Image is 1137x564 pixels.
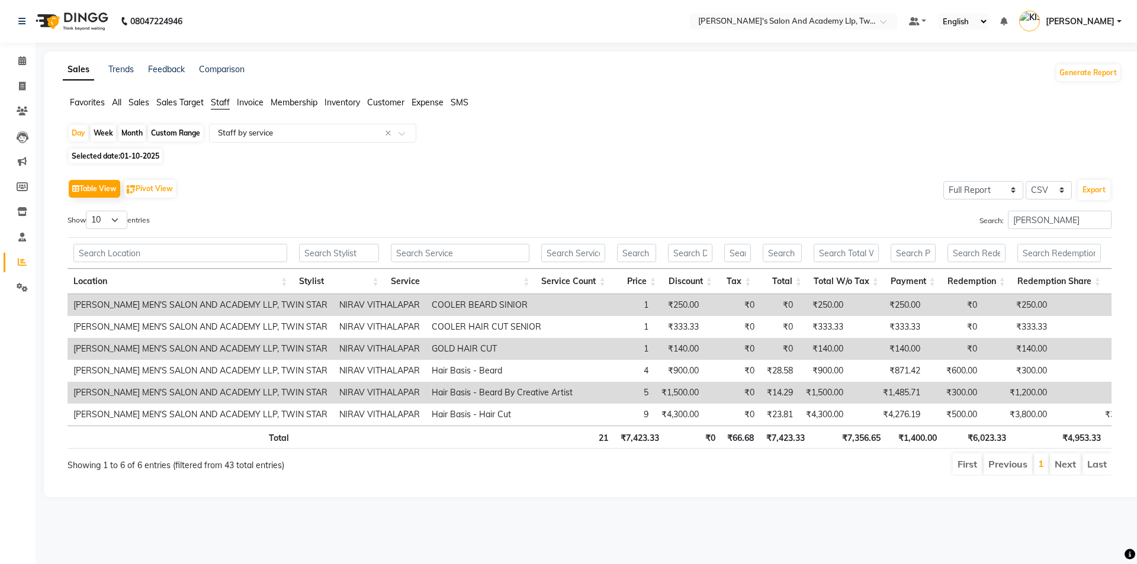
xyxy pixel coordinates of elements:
td: ₹140.00 [799,338,849,360]
td: ₹333.33 [799,316,849,338]
th: Total [68,426,295,449]
th: ₹1,400.00 [887,426,943,449]
input: Search Service [391,244,530,262]
input: Search Discount [668,244,712,262]
td: ₹140.00 [849,338,926,360]
input: Search Stylist [299,244,378,262]
td: 1 [579,316,654,338]
td: ₹0 [926,338,983,360]
span: Inventory [325,97,360,108]
input: Search: [1008,211,1112,229]
th: Total: activate to sort column ascending [757,269,808,294]
td: GOLD HAIR CUT [426,338,579,360]
th: ₹66.68 [721,426,760,449]
td: ₹0 [705,338,760,360]
td: ₹0 [705,294,760,316]
label: Search: [979,211,1112,229]
td: ₹0 [926,316,983,338]
button: Generate Report [1056,65,1120,81]
td: ₹0 [705,404,760,426]
td: ₹1,485.71 [849,382,926,404]
td: ₹0 [705,316,760,338]
a: Comparison [199,64,245,75]
input: Search Tax [724,244,751,262]
input: Search Total W/o Tax [814,244,879,262]
th: Redemption Share: activate to sort column ascending [1011,269,1107,294]
a: 1 [1038,457,1044,469]
th: ₹7,423.33 [614,426,665,449]
th: Discount: activate to sort column ascending [662,269,718,294]
th: ₹6,023.33 [943,426,1012,449]
td: 9 [579,404,654,426]
td: [PERSON_NAME] MEN'S SALON AND ACADEMY LLP, TWIN STAR [68,294,333,316]
td: ₹1,500.00 [799,382,849,404]
td: NIRAV VITHALAPAR [333,382,426,404]
td: [PERSON_NAME] MEN'S SALON AND ACADEMY LLP, TWIN STAR [68,338,333,360]
th: ₹7,356.65 [811,426,887,449]
span: 01-10-2025 [120,152,159,160]
td: ₹140.00 [654,338,705,360]
td: ₹1,200.00 [983,382,1053,404]
td: 1 [579,294,654,316]
div: Showing 1 to 6 of 6 entries (filtered from 43 total entries) [68,452,492,472]
td: 4 [579,360,654,382]
div: Week [91,125,116,141]
th: Location: activate to sort column ascending [68,269,293,294]
td: ₹900.00 [654,360,705,382]
td: ₹333.33 [983,316,1053,338]
label: Show entries [68,211,150,229]
td: [PERSON_NAME] MEN'S SALON AND ACADEMY LLP, TWIN STAR [68,382,333,404]
td: ₹0 [705,360,760,382]
div: Day [69,125,88,141]
button: Export [1078,180,1110,200]
button: Pivot View [124,180,176,198]
select: Showentries [86,211,127,229]
span: Favorites [70,97,105,108]
span: Invoice [237,97,264,108]
th: ₹4,953.33 [1012,426,1107,449]
div: Custom Range [148,125,203,141]
input: Search Location [73,244,287,262]
th: Payment: activate to sort column ascending [885,269,942,294]
td: COOLER HAIR CUT SENIOR [426,316,579,338]
a: Feedback [148,64,185,75]
span: Selected date: [69,149,162,163]
td: ₹250.00 [983,294,1053,316]
td: NIRAV VITHALAPAR [333,294,426,316]
span: SMS [451,97,468,108]
td: [PERSON_NAME] MEN'S SALON AND ACADEMY LLP, TWIN STAR [68,404,333,426]
input: Search Service Count [541,244,605,262]
span: Expense [412,97,444,108]
td: ₹333.33 [849,316,926,338]
a: Sales [63,59,94,80]
td: ₹23.81 [760,404,799,426]
td: ₹250.00 [799,294,849,316]
td: ₹0 [760,338,799,360]
td: ₹28.58 [760,360,799,382]
td: ₹0 [926,294,983,316]
input: Search Redemption Share [1017,244,1101,262]
th: ₹7,423.33 [760,426,811,449]
span: Staff [211,97,230,108]
span: All [112,97,121,108]
td: ₹871.42 [849,360,926,382]
td: ₹3,800.00 [983,404,1053,426]
input: Search Payment [891,244,936,262]
td: Hair Basis - Beard By Creative Artist [426,382,579,404]
td: NIRAV VITHALAPAR [333,360,426,382]
span: Customer [367,97,404,108]
td: ₹600.00 [926,360,983,382]
input: Search Price [617,244,656,262]
b: 08047224946 [130,5,182,38]
th: Total W/o Tax: activate to sort column ascending [808,269,885,294]
td: Hair Basis - Beard [426,360,579,382]
td: ₹140.00 [983,338,1053,360]
img: pivot.png [127,185,136,194]
th: ₹0 [665,426,721,449]
td: ₹4,276.19 [849,404,926,426]
a: Trends [108,64,134,75]
th: Redemption: activate to sort column ascending [942,269,1011,294]
th: Price: activate to sort column ascending [611,269,662,294]
td: ₹0 [760,294,799,316]
img: logo [30,5,111,38]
